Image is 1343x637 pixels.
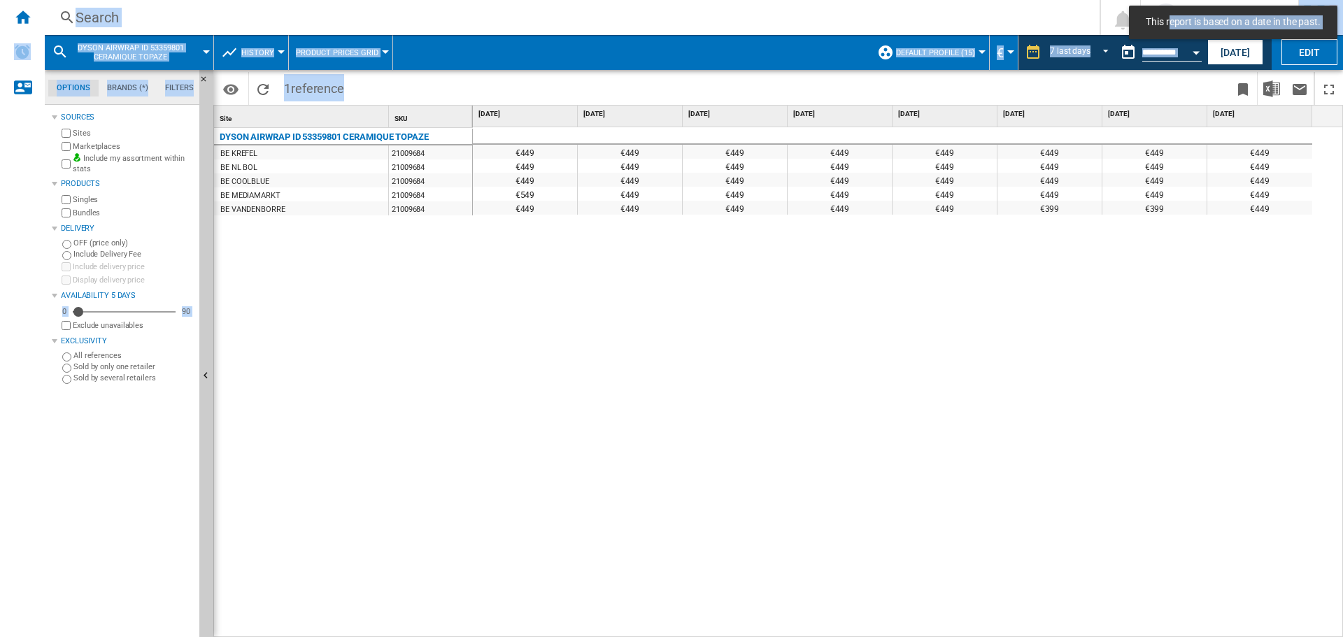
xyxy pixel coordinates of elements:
label: Singles [73,194,194,205]
div: 21009684 [389,159,472,173]
md-select: REPORTS.WIZARD.STEPS.REPORT.STEPS.REPORT_OPTIONS.PERIOD: 7 last days [1049,41,1114,64]
div: [DATE] [685,106,787,123]
button: Options [217,76,245,101]
div: €449 [893,201,997,215]
label: All references [73,350,194,361]
md-slider: Availability [73,305,176,319]
label: Include Delivery Fee [73,249,194,259]
input: Sites [62,129,71,138]
span: This report is based on a date in the past. [1142,15,1325,29]
div: €449 [683,159,787,173]
span: reference [291,81,344,96]
div: BE KREFEL [220,147,257,161]
md-tab-item: Filters [157,80,202,96]
span: [DATE] [688,109,784,119]
div: €449 [893,159,997,173]
div: BE COOLBLUE [220,175,269,189]
div: €449 [578,145,682,159]
span: [DATE] [478,109,574,119]
div: [DATE] [476,106,577,123]
div: Site Sort None [217,106,388,127]
span: [DATE] [583,109,679,119]
input: Sold by several retailers [62,375,71,384]
button: Bookmark this report [1229,72,1257,105]
div: 21009684 [389,173,472,187]
button: € [997,35,1011,70]
div: 90 [178,306,194,317]
div: [DATE] [895,106,997,123]
div: €449 [683,201,787,215]
label: Include my assortment within stats [73,153,194,175]
div: Search [76,8,1063,27]
label: Display delivery price [73,275,194,285]
input: Include Delivery Fee [62,251,71,260]
img: mysite-bg-18x18.png [73,153,81,162]
span: History [241,48,274,57]
button: Product prices grid [296,35,385,70]
div: [DATE] [1210,106,1312,123]
label: Bundles [73,208,194,218]
div: €449 [1102,145,1207,159]
div: €449 [1207,145,1312,159]
div: €449 [893,145,997,159]
div: €449 [1207,159,1312,173]
div: €449 [473,173,577,187]
div: Delivery [61,223,194,234]
div: €449 [997,187,1102,201]
div: [DATE] [790,106,892,123]
div: 21009684 [389,201,472,215]
div: €449 [473,201,577,215]
img: alerts-logo.svg [14,43,31,60]
div: 21009684 [389,187,472,201]
button: History [241,35,281,70]
button: Edit [1281,39,1337,65]
input: Include my assortment within stats [62,155,71,173]
button: Open calendar [1184,38,1209,63]
span: Product prices grid [296,48,378,57]
span: 1 [277,72,351,101]
label: Sites [73,128,194,138]
div: BE MEDIAMARKT [220,189,280,203]
div: €449 [473,159,577,173]
input: Marketplaces [62,142,71,151]
div: 21009684 [389,145,472,159]
div: BE VANDENBORRE [220,203,285,217]
md-menu: Currency [990,35,1018,70]
input: OFF (price only) [62,240,71,249]
button: Download in Excel [1258,72,1286,105]
div: €449 [788,159,892,173]
label: Sold by several retailers [73,373,194,383]
input: Bundles [62,208,71,217]
div: €449 [1102,173,1207,187]
div: €449 [788,173,892,187]
div: €449 [1102,187,1207,201]
div: €449 [473,145,577,159]
span: Site [220,115,232,122]
label: Include delivery price [73,262,194,272]
input: Singles [62,195,71,204]
div: BE NL BOL [220,161,257,175]
div: €449 [683,187,787,201]
div: 0 [59,306,70,317]
div: €449 [683,145,787,159]
div: [DATE] [1105,106,1207,123]
button: Default profile (15) [896,35,982,70]
div: €449 [578,173,682,187]
span: Default profile (15) [896,48,975,57]
button: Maximize [1315,72,1343,105]
md-tab-item: Options [48,80,99,96]
div: €449 [788,145,892,159]
div: History [221,35,281,70]
label: Exclude unavailables [73,320,194,331]
button: DYSON AIRWRAP ID 53359801 CERAMIQUE TOPAZE [74,35,201,70]
input: Include delivery price [62,262,71,271]
button: [DATE] [1207,39,1263,65]
button: Send this report by email [1286,72,1314,105]
div: €449 [1207,187,1312,201]
div: €449 [1102,159,1207,173]
div: €449 [1207,201,1312,215]
div: €449 [788,201,892,215]
div: Sort None [217,106,388,127]
div: €449 [997,173,1102,187]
